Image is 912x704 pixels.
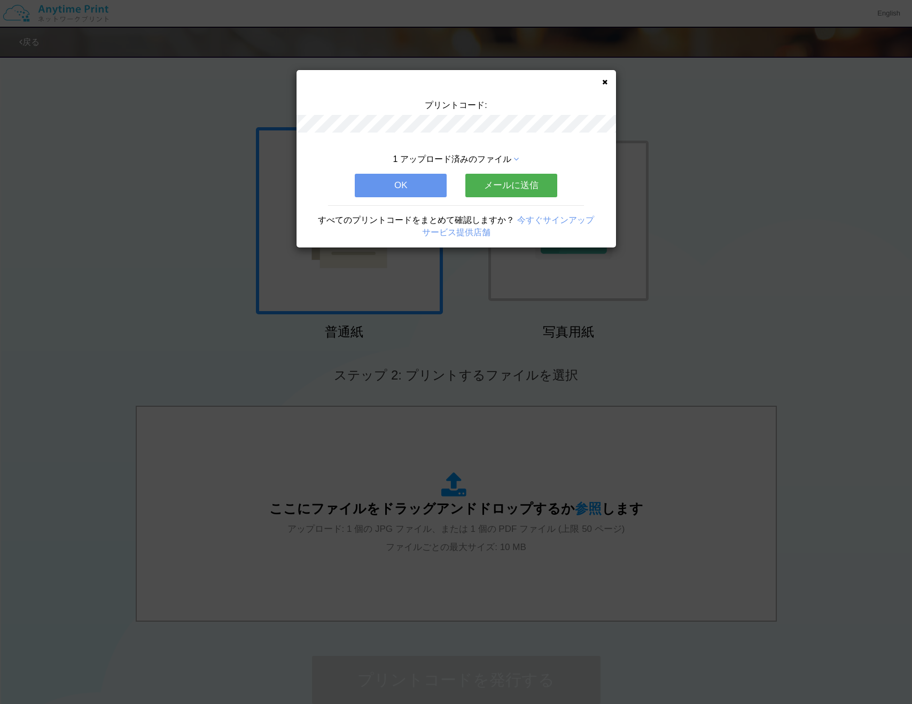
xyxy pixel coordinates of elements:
button: OK [355,174,447,197]
span: プリントコード: [425,100,487,110]
a: 今すぐサインアップ [517,215,594,225]
span: 1 アップロード済みのファイル [393,154,511,164]
a: サービス提供店舗 [422,228,490,237]
span: すべてのプリントコードをまとめて確認しますか？ [318,215,515,225]
button: メールに送信 [465,174,557,197]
